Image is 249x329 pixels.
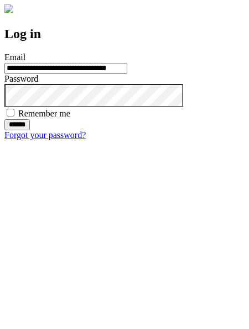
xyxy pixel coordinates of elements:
[4,130,86,140] a: Forgot your password?
[4,26,245,41] h2: Log in
[4,74,38,83] label: Password
[4,52,25,62] label: Email
[4,4,13,13] img: logo-4e3dc11c47720685a147b03b5a06dd966a58ff35d612b21f08c02c0306f2b779.png
[18,109,70,118] label: Remember me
